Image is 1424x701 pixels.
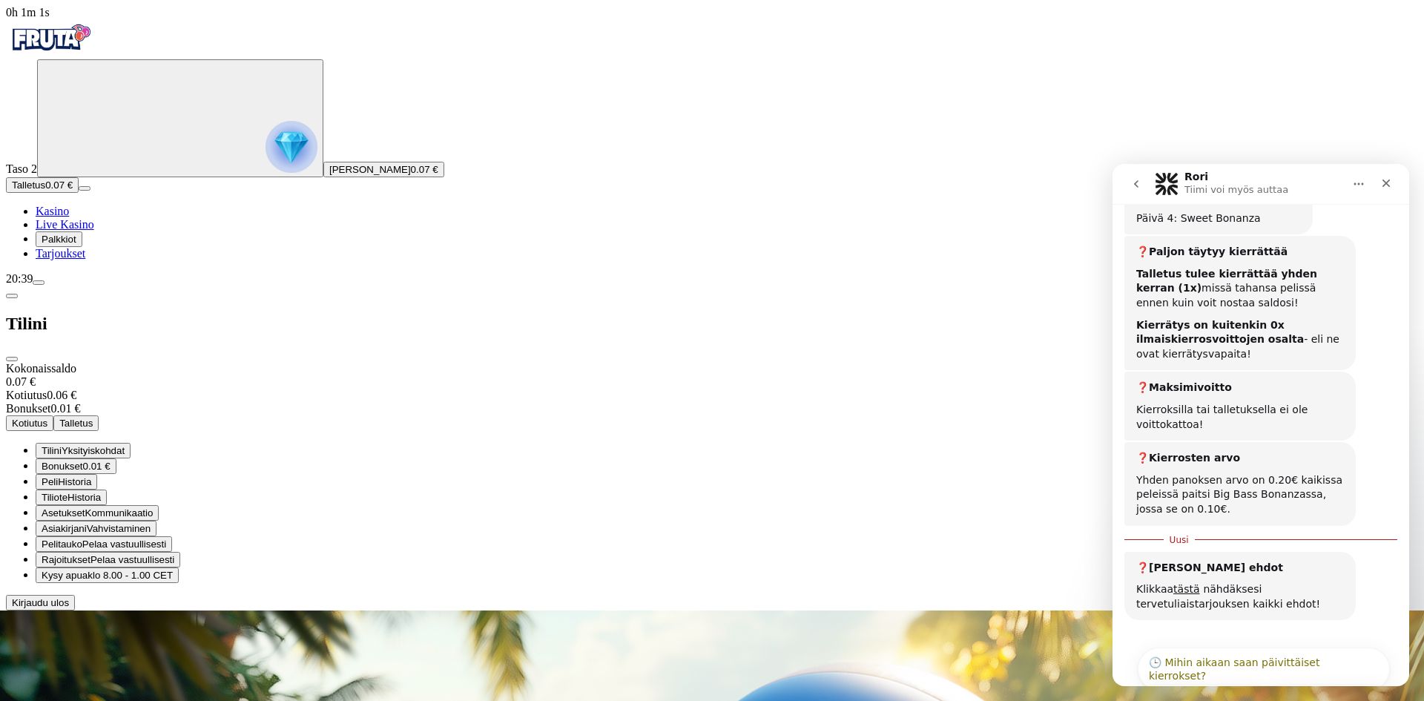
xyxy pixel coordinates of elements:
[45,180,73,191] span: 0.07 €
[6,415,53,431] button: Kotiutus
[33,280,44,285] button: menu
[12,597,69,608] span: Kirjaudu ulos
[6,162,37,175] span: Taso 2
[12,180,45,191] span: Talletus
[323,162,444,177] button: [PERSON_NAME]0.07 €
[42,507,85,519] span: Asetukset
[36,218,94,231] span: Live Kasino
[62,445,125,456] span: Yksityiskohdat
[6,19,1418,260] nav: Primary
[85,507,154,519] span: Kommunikaatio
[42,570,88,581] span: Kysy apua
[88,570,173,581] span: klo 8.00 - 1.00 CET
[36,205,69,217] span: Kasino
[411,164,438,175] span: 0.07 €
[53,415,99,431] button: Talletus
[42,445,62,456] span: Tilini
[12,418,47,429] span: Kotiutus
[36,490,107,505] button: transactions iconTilioteHistoria
[42,539,82,550] span: Pelitauko
[25,484,277,527] button: 🕒 Mihin aikaan saan päivittäiset kierrokset?
[42,476,58,487] span: Peli
[6,294,18,298] button: chevron-left icon
[6,402,1418,415] div: 0.01 €
[36,247,85,260] span: Tarjoukset
[36,205,69,217] a: diamond iconKasino
[6,272,33,285] span: 20:39
[59,418,93,429] span: Talletus
[58,476,91,487] span: Historia
[24,521,156,550] button: ❓ Tarvitsen lisäapua
[36,458,116,474] button: smiley iconBonukset0.01 €
[42,461,83,472] span: Bonukset
[90,554,174,565] span: Pelaa vastuullisesti
[266,121,317,173] img: reward progress
[36,231,82,247] button: reward iconPalkkiot
[36,552,180,567] button: limits iconRajoituksetPelaa vastuullisesti
[329,164,411,175] span: [PERSON_NAME]
[6,46,95,59] a: Fruta
[36,247,85,260] a: gift-inverted iconTarjoukset
[6,375,1418,389] div: 0.07 €
[36,536,172,552] button: clock iconPelitaukoPelaa vastuullisesti
[6,595,75,611] button: Kirjaudu ulos
[36,567,179,583] button: headphones iconKysy apuaklo 8.00 - 1.00 CET
[36,474,97,490] button: history iconPeliHistoria
[6,362,1418,389] div: Kokonaissaldo
[37,59,323,177] button: reward progress
[82,539,166,550] span: Pelaa vastuullisesti
[6,357,18,361] button: close
[6,6,50,19] span: user session time
[6,402,50,415] span: Bonukset
[42,554,90,565] span: Rajoitukset
[83,461,111,472] span: 0.01 €
[1112,164,1409,686] iframe: Intercom live chat
[36,218,94,231] a: poker-chip iconLive Kasino
[6,177,79,193] button: Talletusplus icon0.07 €
[67,492,101,503] span: Historia
[87,523,151,534] span: Vahvistaminen
[42,234,76,245] span: Palkkiot
[6,389,1418,402] div: 0.06 €
[36,505,159,521] button: toggle iconAsetuksetKommunikaatio
[36,521,156,536] button: document iconAsiakirjaniVahvistaminen
[36,443,131,458] button: user-circle iconTiliniYksityiskohdat
[6,19,95,56] img: Fruta
[154,521,277,550] button: 🤩 Kiitos, ei muuta!
[6,314,1418,334] h2: Tilini
[42,492,67,503] span: Tiliote
[79,186,90,191] button: menu
[42,523,87,534] span: Asiakirjani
